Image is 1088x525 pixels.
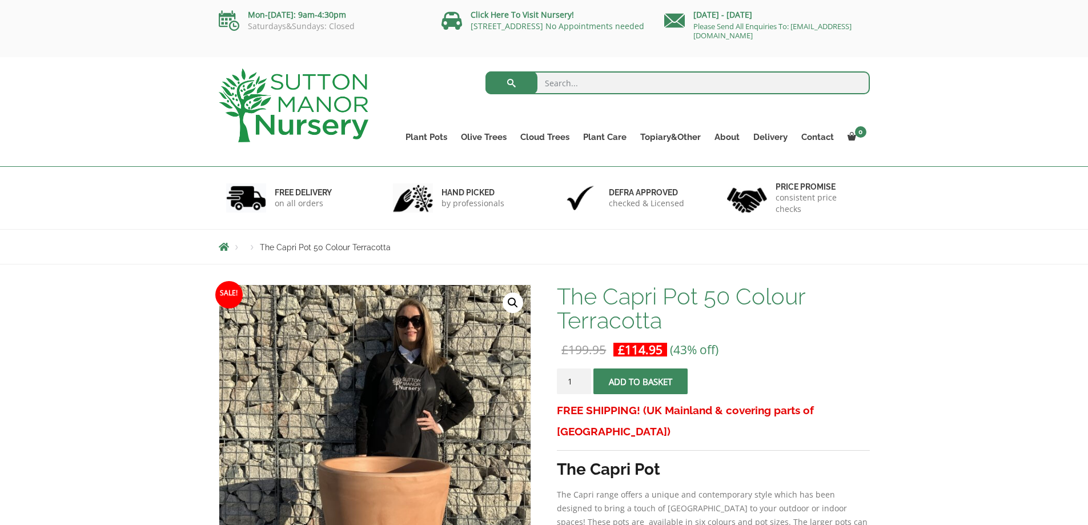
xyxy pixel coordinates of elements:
[393,183,433,213] img: 2.jpg
[219,242,870,251] nav: Breadcrumbs
[513,129,576,145] a: Cloud Trees
[219,8,424,22] p: Mon-[DATE]: 9am-4:30pm
[664,8,870,22] p: [DATE] - [DATE]
[471,21,644,31] a: [STREET_ADDRESS] No Appointments needed
[557,400,869,442] h3: FREE SHIPPING! (UK Mainland & covering parts of [GEOGRAPHIC_DATA])
[841,129,870,145] a: 0
[275,198,332,209] p: on all orders
[557,460,660,479] strong: The Capri Pot
[618,342,663,358] bdi: 114.95
[454,129,513,145] a: Olive Trees
[557,368,591,394] input: Product quantity
[275,187,332,198] h6: FREE DELIVERY
[576,129,633,145] a: Plant Care
[441,198,504,209] p: by professionals
[260,243,391,252] span: The Capri Pot 50 Colour Terracotta
[776,192,862,215] p: consistent price checks
[561,342,568,358] span: £
[794,129,841,145] a: Contact
[633,129,708,145] a: Topiary&Other
[219,69,368,142] img: logo
[561,342,606,358] bdi: 199.95
[609,198,684,209] p: checked & Licensed
[560,183,600,213] img: 3.jpg
[618,342,625,358] span: £
[708,129,746,145] a: About
[776,182,862,192] h6: Price promise
[215,281,243,308] span: Sale!
[609,187,684,198] h6: Defra approved
[471,9,574,20] a: Click Here To Visit Nursery!
[399,129,454,145] a: Plant Pots
[593,368,688,394] button: Add to basket
[693,21,852,41] a: Please Send All Enquiries To: [EMAIL_ADDRESS][DOMAIN_NAME]
[219,22,424,31] p: Saturdays&Sundays: Closed
[746,129,794,145] a: Delivery
[485,71,870,94] input: Search...
[503,292,523,313] a: View full-screen image gallery
[855,126,866,138] span: 0
[226,183,266,213] img: 1.jpg
[441,187,504,198] h6: hand picked
[557,284,869,332] h1: The Capri Pot 50 Colour Terracotta
[727,181,767,215] img: 4.jpg
[670,342,718,358] span: (43% off)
